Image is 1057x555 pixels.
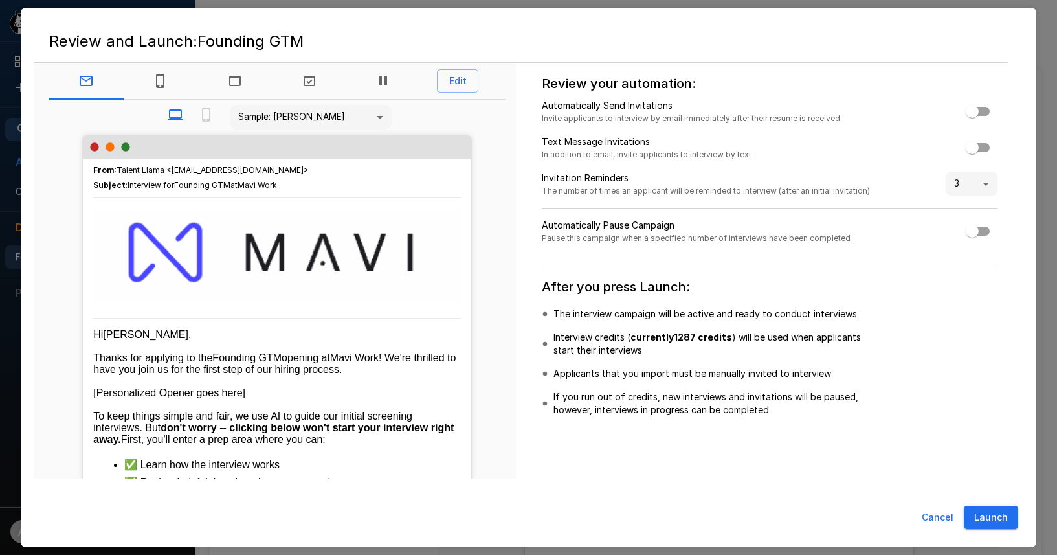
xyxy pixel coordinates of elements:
[128,180,174,190] span: Interview for
[93,210,461,302] img: Talent Llama
[174,180,230,190] span: Founding GTM
[93,422,456,445] strong: don't worry -- clicking below won't start your interview right away.
[630,332,732,343] b: currently 1287 credits
[230,105,392,130] div: Sample: [PERSON_NAME]
[153,73,168,89] svg: Text
[93,329,103,340] span: Hi
[93,180,126,190] b: Subject
[542,148,751,161] span: In addition to email, invite applicants to interview by text
[542,185,870,198] span: The number of times an applicant will be reminded to interview (after an initial invitation)
[227,73,243,89] svg: Welcome
[542,135,751,148] p: Text Message Invitations
[93,352,212,363] span: Thanks for applying to the
[553,308,857,321] p: The interview campaign will be active and ready to conduct interviews
[375,73,391,89] svg: Paused
[542,172,870,185] p: Invitation Reminders
[964,506,1018,530] button: Launch
[124,459,280,470] span: ✅ Learn how the interview works
[238,180,277,190] span: Mavi Work
[437,69,478,93] button: Edit
[553,367,831,380] p: Applicants that you import must be manually invited to interview
[93,411,415,433] span: To keep things simple and fair, we use AI to guide our initial screening interviews. But
[946,172,997,196] div: 3
[302,73,317,89] svg: Complete
[542,73,998,94] h6: Review your automation:
[917,506,959,530] button: Cancel
[230,180,238,190] span: at
[542,277,998,297] h6: After you press Launch:
[78,73,94,89] svg: Email
[188,329,191,340] span: ,
[124,477,329,488] span: ✅ Review helpful tips about how to respond
[34,21,1023,62] h2: Review and Launch: Founding GTM
[553,391,865,416] p: If you run out of credits, new interviews and invitations will be paused, however, interviews in ...
[553,331,865,357] p: Interview credits ( ) will be used when applicants start their interviews
[93,352,459,375] span: ! We're thrilled to have you join us for the first step of our hiring process.
[282,352,330,363] span: opening at
[93,165,115,175] b: From
[103,329,188,340] span: [PERSON_NAME]
[330,352,379,363] span: Mavi Work
[542,232,851,245] span: Pause this campaign when a specified number of interviews have been completed
[542,99,840,112] p: Automatically Send Invitations
[212,352,282,363] span: Founding GTM
[121,434,326,445] span: First, you'll enter a prep area where you can:
[93,179,277,192] span: :
[542,219,851,232] p: Automatically Pause Campaign
[93,164,309,177] span: : Talent Llama <[EMAIL_ADDRESS][DOMAIN_NAME]>
[542,112,840,125] span: Invite applicants to interview by email immediately after their resume is received
[93,387,245,398] span: [Personalized Opener goes here]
